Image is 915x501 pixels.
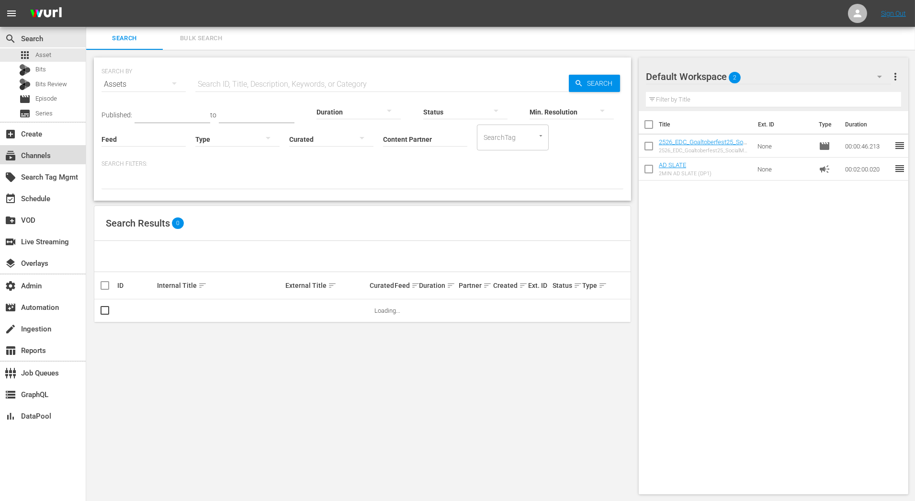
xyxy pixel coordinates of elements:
[35,109,53,118] span: Series
[419,280,456,291] div: Duration
[198,281,207,290] span: sort
[5,258,16,269] span: Overlays
[447,281,455,290] span: sort
[106,217,170,229] span: Search Results
[5,193,16,205] span: Schedule
[819,140,830,152] span: Episode
[19,49,31,61] span: Asset
[659,171,712,177] div: 2MIN AD SLATE (DP1)
[881,10,906,17] a: Sign Out
[841,135,894,158] td: 00:00:46.213
[5,410,16,422] span: DataPool
[5,236,16,248] span: Live Streaming
[894,163,905,174] span: reorder
[23,2,69,25] img: ans4CAIJ8jUAAAAAAAAAAAAAAAAAAAAAAAAgQb4GAAAAAAAAAAAAAAAAAAAAAAAAJMjXAAAAAAAAAAAAAAAAAAAAAAAAgAT5G...
[5,302,16,313] span: Automation
[839,111,897,138] th: Duration
[328,281,337,290] span: sort
[569,75,620,92] button: Search
[5,171,16,183] span: Search Tag Mgmt
[19,93,31,105] span: Episode
[117,282,154,289] div: ID
[841,158,894,181] td: 00:02:00.020
[659,138,748,160] a: 2526_EDC_Goaltoberfest25_SocialMediaVideoContent_EN_9-16_FanLimbsGoalsNoMusic
[411,281,420,290] span: sort
[659,161,686,169] a: AD SLATE
[35,80,67,89] span: Bits Review
[659,111,752,138] th: Title
[890,71,901,82] span: more_vert
[459,280,490,291] div: Partner
[574,281,582,290] span: sort
[19,64,31,76] div: Bits
[102,111,132,119] span: Published:
[582,280,599,291] div: Type
[493,280,525,291] div: Created
[5,367,16,379] span: Job Queues
[646,63,891,90] div: Default Workspace
[813,111,839,138] th: Type
[599,281,607,290] span: sort
[659,148,750,154] div: 2526_EDC_Goaltoberfest25_SocialMediaVideoContent_EN_9-16_FanLimbsGoalsNoMusic
[5,389,16,400] span: GraphQL
[5,345,16,356] span: Reports
[102,71,186,98] div: Assets
[5,128,16,140] span: Create
[157,280,283,291] div: Internal Title
[92,33,157,44] span: Search
[890,65,901,88] button: more_vert
[5,323,16,335] span: Ingestion
[374,307,400,314] span: Loading...
[172,217,184,229] span: 0
[729,68,741,88] span: 2
[754,158,815,181] td: None
[169,33,234,44] span: Bulk Search
[5,150,16,161] span: Channels
[5,33,16,45] span: Search
[754,135,815,158] td: None
[536,131,545,140] button: Open
[894,140,905,151] span: reorder
[370,282,392,289] div: Curated
[35,94,57,103] span: Episode
[583,75,620,92] span: Search
[6,8,17,19] span: menu
[210,111,216,119] span: to
[285,280,367,291] div: External Title
[35,50,51,60] span: Asset
[19,108,31,119] span: Series
[5,280,16,292] span: Admin
[35,65,46,74] span: Bits
[483,281,492,290] span: sort
[19,79,31,90] div: Bits Review
[528,282,550,289] div: Ext. ID
[752,111,813,138] th: Ext. ID
[819,163,830,175] span: Ad
[395,280,417,291] div: Feed
[519,281,528,290] span: sort
[102,160,623,168] p: Search Filters:
[5,215,16,226] span: VOD
[553,280,579,291] div: Status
